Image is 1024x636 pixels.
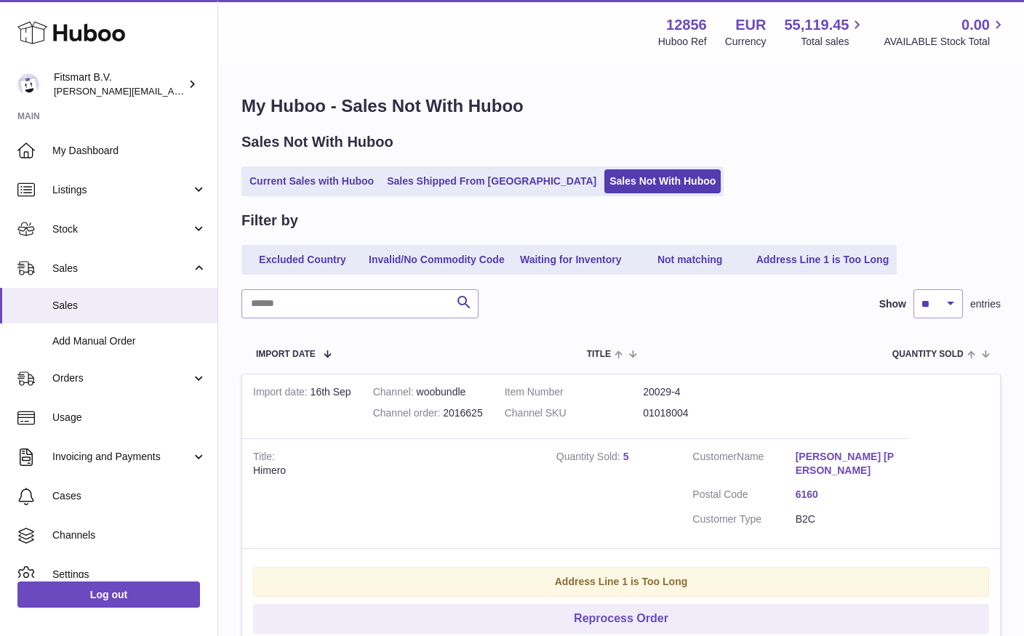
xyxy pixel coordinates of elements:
strong: Channel order [373,407,444,422]
dd: B2C [796,512,898,526]
span: entries [970,297,1001,311]
a: 6160 [796,488,898,502]
h2: Sales Not With Huboo [241,132,393,152]
span: Quantity Sold [892,350,964,359]
strong: Title [253,451,275,466]
dt: Channel SKU [505,406,644,420]
a: 5 [623,451,629,462]
span: Usage [52,411,207,424]
span: Total sales [801,35,865,49]
img: jonathan@leaderoo.com [17,73,39,95]
h1: My Huboo - Sales Not With Huboo [241,94,1001,118]
span: Sales [52,299,207,313]
dt: Postal Code [692,488,795,505]
strong: Quantity Sold [556,451,623,466]
span: Add Manual Order [52,334,207,348]
span: Invoicing and Payments [52,450,191,464]
span: 55,119.45 [784,15,849,35]
span: Listings [52,183,191,197]
strong: Address Line 1 is Too Long [555,576,688,587]
strong: Import date [253,386,311,401]
div: Fitsmart B.V. [54,71,185,98]
dd: 01018004 [643,406,782,420]
label: Show [879,297,906,311]
strong: 12856 [666,15,707,35]
a: Sales Not With Huboo [604,169,721,193]
a: Address Line 1 is Too Long [751,248,895,272]
a: Waiting for Inventory [513,248,629,272]
a: Invalid/No Commodity Code [364,248,510,272]
span: AVAILABLE Stock Total [884,35,1007,49]
a: Not matching [632,248,748,272]
dt: Customer Type [692,512,795,526]
a: 0.00 AVAILABLE Stock Total [884,15,1007,49]
span: Customer [692,451,737,462]
span: Settings [52,568,207,581]
span: Title [587,350,611,359]
span: My Dashboard [52,144,207,158]
span: Import date [256,350,316,359]
a: Sales Shipped From [GEOGRAPHIC_DATA] [382,169,601,193]
h2: Filter by [241,211,298,230]
div: Currency [725,35,767,49]
span: [PERSON_NAME][EMAIL_ADDRESS][DOMAIN_NAME] [54,85,292,97]
a: Excluded Country [244,248,361,272]
button: Reprocess Order [253,604,989,634]
dd: 20029-4 [643,385,782,399]
span: Channels [52,528,207,542]
a: Current Sales with Huboo [244,169,379,193]
div: woobundle [373,385,483,399]
dt: Name [692,450,795,481]
span: Cases [52,489,207,503]
a: [PERSON_NAME] [PERSON_NAME] [796,450,898,478]
strong: Channel [373,386,417,401]
td: 16th Sep [242,374,362,438]
span: Sales [52,262,191,275]
div: Huboo Ref [658,35,707,49]
strong: EUR [735,15,766,35]
div: Himero [253,464,535,478]
span: Stock [52,222,191,236]
a: 55,119.45 Total sales [784,15,865,49]
span: 0.00 [961,15,990,35]
a: Log out [17,581,200,608]
span: Orders [52,371,191,385]
div: 2016625 [373,406,483,420]
dt: Item Number [505,385,644,399]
